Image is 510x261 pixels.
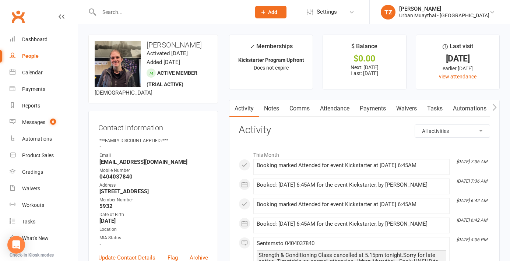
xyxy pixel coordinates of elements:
[99,211,208,218] div: Date of Birth
[457,198,487,203] i: [DATE] 6:42 AM
[22,219,35,225] div: Tasks
[10,131,78,147] a: Automations
[257,221,446,227] div: Booked: [DATE] 6:45AM for the event Kickstarter, by [PERSON_NAME]
[10,48,78,64] a: People
[147,50,188,57] time: Activated [DATE]
[22,70,43,75] div: Calendar
[255,6,286,18] button: Add
[229,100,259,117] a: Activity
[355,100,391,117] a: Payments
[97,7,246,17] input: Search...
[22,186,40,191] div: Waivers
[95,41,141,87] img: image1754080587.png
[257,182,446,188] div: Booked: [DATE] 6:45AM for the event Kickstarter, by [PERSON_NAME]
[22,36,48,42] div: Dashboard
[10,164,78,180] a: Gradings
[95,89,152,96] span: [DEMOGRAPHIC_DATA]
[457,179,487,184] i: [DATE] 7:36 AM
[10,230,78,247] a: What's New
[99,167,208,174] div: Mobile Number
[95,41,212,49] h3: [PERSON_NAME]
[98,121,208,132] h3: Contact information
[99,241,208,247] strong: -
[254,65,289,71] span: Does not expire
[99,182,208,189] div: Address
[10,31,78,48] a: Dashboard
[257,240,314,247] span: Sent sms to 0404037840
[351,42,377,55] div: $ Balance
[399,12,489,19] div: Urban Muaythai - [GEOGRAPHIC_DATA]
[22,119,45,125] div: Messages
[22,53,39,59] div: People
[10,64,78,81] a: Calendar
[457,237,487,242] i: [DATE] 4:06 PM
[22,235,49,241] div: What's New
[10,98,78,114] a: Reports
[330,64,400,76] p: Next: [DATE] Last: [DATE]
[147,70,197,87] span: Active member (trial active)
[268,9,277,15] span: Add
[99,234,208,241] div: MIA Status
[257,201,446,208] div: Booking marked Attended for event Kickstarter at [DATE] 6:45AM
[10,180,78,197] a: Waivers
[99,152,208,159] div: Email
[238,57,304,63] strong: Kickstarter Program Upfront
[9,7,27,26] a: Clubworx
[423,64,493,73] div: earlier [DATE]
[315,100,355,117] a: Attendance
[250,43,254,50] i: ✓
[422,100,448,117] a: Tasks
[381,5,395,20] div: TZ
[22,136,52,142] div: Automations
[99,159,208,165] strong: [EMAIL_ADDRESS][DOMAIN_NAME]
[99,137,208,144] div: ***FAMILY DISCOUNT APPLIED?***
[99,197,208,204] div: Member Number
[22,202,44,208] div: Workouts
[443,42,473,55] div: Last visit
[284,100,315,117] a: Comms
[423,55,493,63] div: [DATE]
[439,74,476,80] a: view attendance
[10,81,78,98] a: Payments
[257,162,446,169] div: Booking marked Attended for event Kickstarter at [DATE] 6:45AM
[99,188,208,195] strong: [STREET_ADDRESS]
[22,169,43,175] div: Gradings
[50,119,56,125] span: 6
[317,4,337,20] span: Settings
[259,100,284,117] a: Notes
[457,218,487,223] i: [DATE] 6:42 AM
[399,6,489,12] div: [PERSON_NAME]
[330,55,400,63] div: $0.00
[99,226,208,233] div: Location
[10,214,78,230] a: Tasks
[239,147,490,159] li: This Month
[22,86,45,92] div: Payments
[391,100,422,117] a: Waivers
[10,197,78,214] a: Workouts
[10,114,78,131] a: Messages 6
[7,236,25,254] div: Open Intercom Messenger
[448,100,492,117] a: Automations
[250,42,293,55] div: Memberships
[99,144,208,150] strong: -
[239,124,490,136] h3: Activity
[99,218,208,224] strong: [DATE]
[457,159,487,164] i: [DATE] 7:36 AM
[99,173,208,180] strong: 0404037840
[10,147,78,164] a: Product Sales
[22,152,54,158] div: Product Sales
[99,203,208,209] strong: 5932
[147,59,180,66] time: Added [DATE]
[22,103,40,109] div: Reports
